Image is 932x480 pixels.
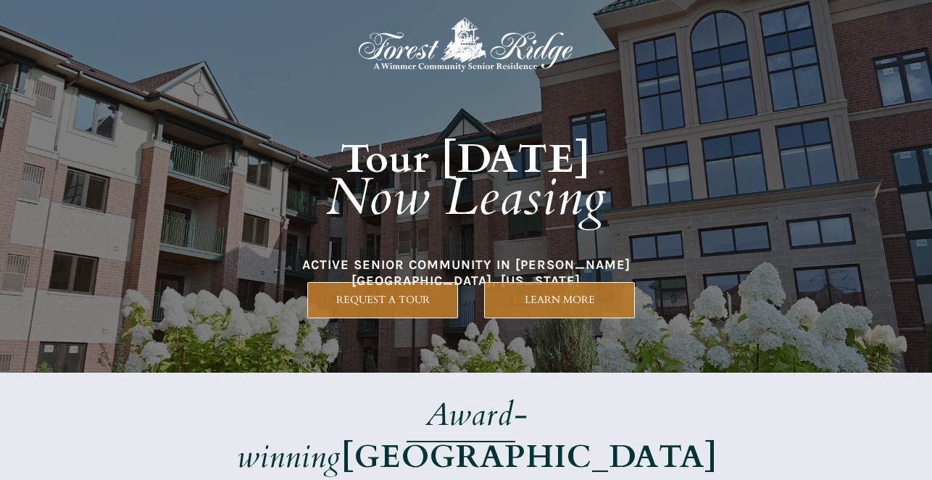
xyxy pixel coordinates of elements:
[341,133,591,186] strong: Tour [DATE]
[307,282,458,318] a: REQUEST A TOUR
[341,435,717,479] strong: [GEOGRAPHIC_DATA]
[237,393,529,479] em: Award-winning
[485,294,634,306] span: LEARN MORE
[484,282,635,318] a: LEARN MORE
[326,162,607,233] em: Now Leasing
[302,257,631,289] span: ACTIVE SENIOR COMMUNITY IN [PERSON_NAME][GEOGRAPHIC_DATA], [US_STATE]
[308,294,457,306] span: REQUEST A TOUR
